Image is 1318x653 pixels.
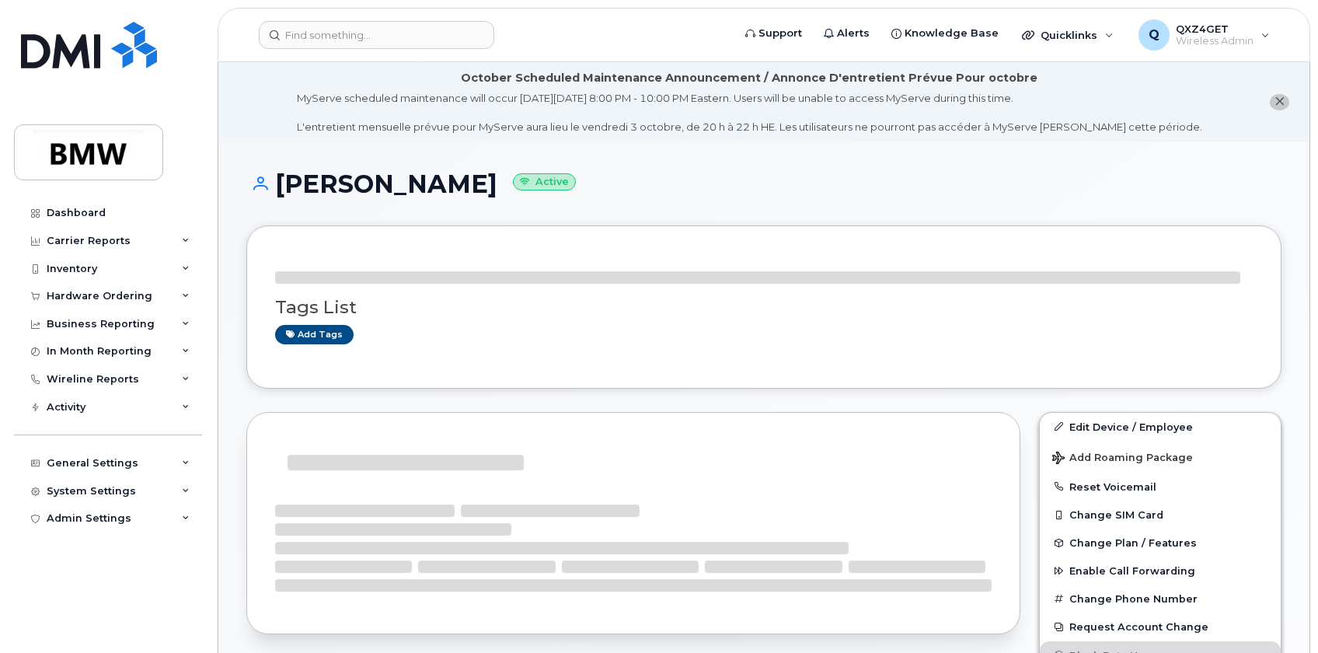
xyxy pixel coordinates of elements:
small: Active [513,173,576,191]
button: Enable Call Forwarding [1040,557,1281,585]
button: Add Roaming Package [1040,441,1281,473]
button: Request Account Change [1040,613,1281,641]
button: Change Plan / Features [1040,529,1281,557]
span: Add Roaming Package [1052,452,1193,466]
button: Change Phone Number [1040,585,1281,613]
div: October Scheduled Maintenance Announcement / Annonce D'entretient Prévue Pour octobre [461,70,1037,86]
a: Edit Device / Employee [1040,413,1281,441]
button: close notification [1270,94,1289,110]
span: Change Plan / Features [1069,537,1197,549]
a: Add tags [275,325,354,344]
h1: [PERSON_NAME] [246,170,1281,197]
span: Enable Call Forwarding [1069,565,1195,577]
button: Change SIM Card [1040,501,1281,529]
div: MyServe scheduled maintenance will occur [DATE][DATE] 8:00 PM - 10:00 PM Eastern. Users will be u... [297,91,1202,134]
h3: Tags List [275,298,1253,317]
button: Reset Voicemail [1040,473,1281,501]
